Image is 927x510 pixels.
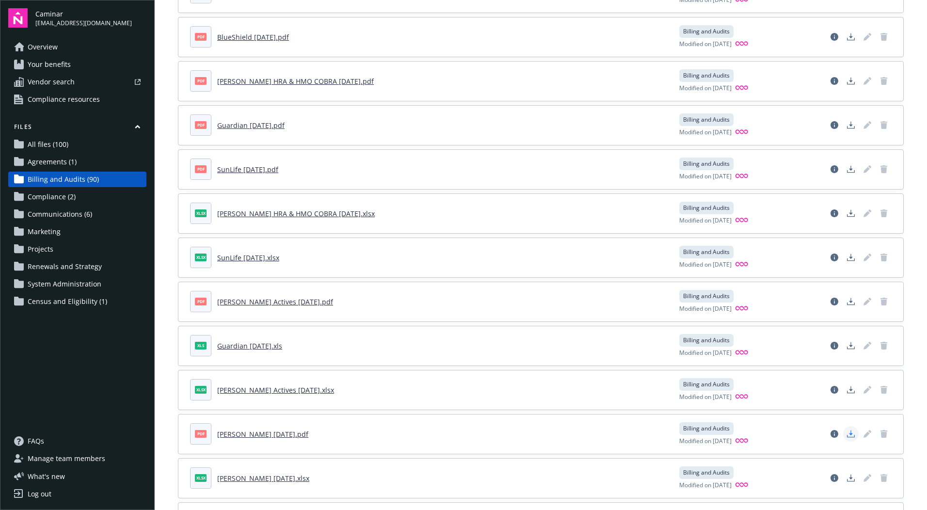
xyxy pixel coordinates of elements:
span: Overview [28,39,58,55]
a: Delete document [876,382,892,398]
span: Billing and Audits [683,159,730,168]
span: [EMAIL_ADDRESS][DOMAIN_NAME] [35,19,132,28]
span: Billing and Audits (90) [28,172,99,187]
span: Modified on [DATE] [679,437,732,446]
span: Renewals and Strategy [28,259,102,274]
a: Download document [843,29,859,45]
a: [PERSON_NAME] [DATE].xlsx [217,474,309,483]
span: FAQs [28,433,44,449]
a: Download document [843,73,859,89]
a: Edit document [860,426,875,442]
a: View file details [827,73,842,89]
span: Delete document [876,338,892,353]
span: Delete document [876,250,892,265]
span: Your benefits [28,57,71,72]
a: Download document [843,470,859,486]
span: Vendor search [28,74,75,90]
div: Log out [28,486,51,502]
a: Edit document [860,338,875,353]
span: pdf [195,430,207,437]
span: xlsx [195,209,207,217]
span: Edit document [860,294,875,309]
a: Billing and Audits (90) [8,172,146,187]
a: View file details [827,426,842,442]
a: Compliance resources [8,92,146,107]
span: Billing and Audits [683,380,730,389]
a: [PERSON_NAME] Actives [DATE].pdf [217,297,333,306]
span: System Administration [28,276,101,292]
a: Download document [843,206,859,221]
a: Marketing [8,224,146,239]
a: System Administration [8,276,146,292]
span: Delete document [876,206,892,221]
button: What's new [8,471,80,481]
a: Delete document [876,161,892,177]
a: All files (100) [8,137,146,152]
span: pdf [195,165,207,173]
span: xlsx [195,254,207,261]
a: Download document [843,294,859,309]
a: Download document [843,382,859,398]
span: Caminar [35,9,132,19]
a: BlueShield [DATE].pdf [217,32,289,42]
a: [PERSON_NAME] [DATE].pdf [217,430,308,439]
a: Download document [843,426,859,442]
span: Compliance (2) [28,189,76,205]
a: SunLife [DATE].pdf [217,165,278,174]
span: Billing and Audits [683,336,730,345]
span: Edit document [860,382,875,398]
span: pdf [195,298,207,305]
span: Edit document [860,206,875,221]
a: Guardian [DATE].xls [217,341,282,351]
a: Edit document [860,470,875,486]
a: View file details [827,117,842,133]
a: View file details [827,250,842,265]
span: Billing and Audits [683,248,730,256]
a: [PERSON_NAME] HRA & HMO COBRA [DATE].xlsx [217,209,375,218]
span: Delete document [876,117,892,133]
img: navigator-logo.svg [8,8,28,28]
a: View file details [827,29,842,45]
a: Edit document [860,117,875,133]
a: Edit document [860,29,875,45]
button: Files [8,123,146,135]
span: Modified on [DATE] [679,216,732,225]
a: Download document [843,338,859,353]
span: Compliance resources [28,92,100,107]
a: Compliance (2) [8,189,146,205]
span: Communications (6) [28,207,92,222]
a: Agreements (1) [8,154,146,170]
span: Agreements (1) [28,154,77,170]
span: Billing and Audits [683,424,730,433]
span: All files (100) [28,137,68,152]
span: Modified on [DATE] [679,304,732,314]
span: Modified on [DATE] [679,128,732,137]
span: Census and Eligibility (1) [28,294,107,309]
span: Billing and Audits [683,468,730,477]
span: Delete document [876,294,892,309]
span: pdf [195,121,207,128]
span: xlsx [195,386,207,393]
a: View file details [827,206,842,221]
a: View file details [827,382,842,398]
span: Billing and Audits [683,71,730,80]
span: Edit document [860,73,875,89]
a: Delete document [876,73,892,89]
span: Edit document [860,250,875,265]
a: Vendor search [8,74,146,90]
a: Edit document [860,161,875,177]
span: Delete document [876,426,892,442]
button: Caminar[EMAIL_ADDRESS][DOMAIN_NAME] [35,8,146,28]
a: Renewals and Strategy [8,259,146,274]
span: Modified on [DATE] [679,393,732,402]
span: Manage team members [28,451,105,466]
span: Modified on [DATE] [679,349,732,358]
